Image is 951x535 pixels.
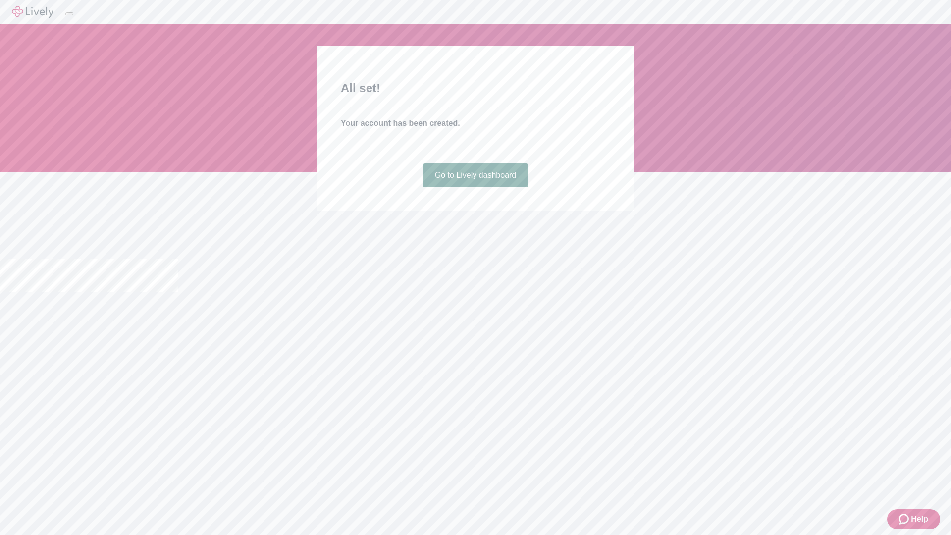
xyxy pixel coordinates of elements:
[65,12,73,15] button: Log out
[887,509,940,529] button: Zendesk support iconHelp
[12,6,53,18] img: Lively
[899,513,911,525] svg: Zendesk support icon
[911,513,928,525] span: Help
[423,163,528,187] a: Go to Lively dashboard
[341,117,610,129] h4: Your account has been created.
[341,79,610,97] h2: All set!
